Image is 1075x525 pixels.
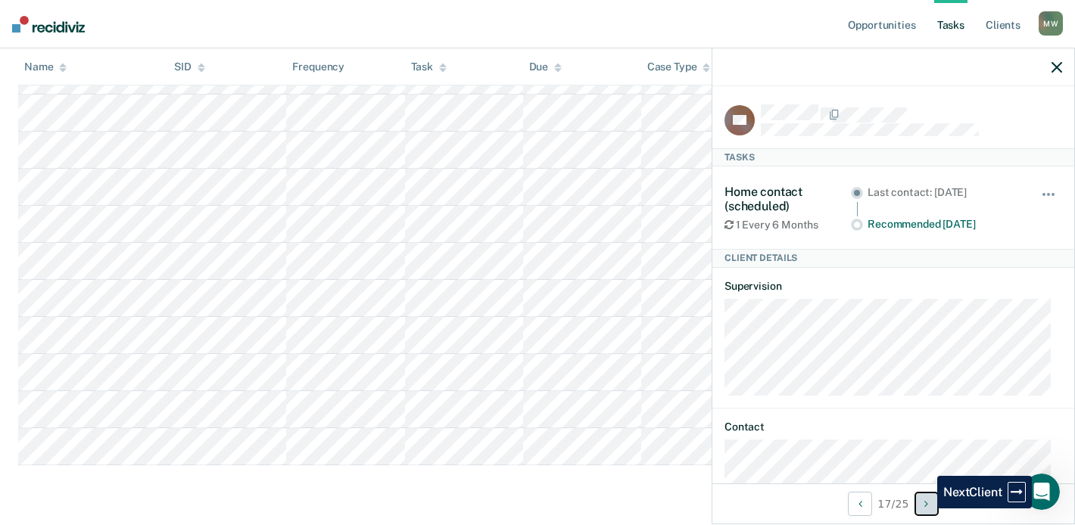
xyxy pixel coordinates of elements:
[1039,11,1063,36] div: M W
[848,492,872,516] button: Previous Client
[529,61,562,73] div: Due
[868,186,1020,199] div: Last contact: [DATE]
[724,421,1062,433] dt: Contact
[411,61,447,73] div: Task
[292,61,344,73] div: Frequency
[12,16,85,33] img: Recidiviz
[647,61,711,73] div: Case Type
[712,249,1074,267] div: Client Details
[915,492,939,516] button: Next Client
[724,219,851,231] div: 1 Every 6 Months
[174,61,205,73] div: SID
[868,218,1020,231] div: Recommended [DATE]
[712,483,1074,523] div: 17 / 25
[724,280,1062,293] dt: Supervision
[1024,474,1060,510] iframe: Intercom live chat
[24,61,67,73] div: Name
[724,185,851,213] div: Home contact (scheduled)
[712,148,1074,166] div: Tasks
